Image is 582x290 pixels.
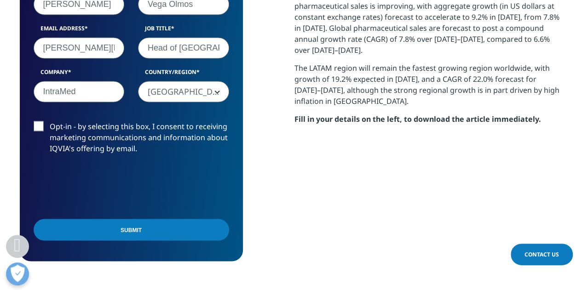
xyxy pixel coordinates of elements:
[6,262,29,285] button: Abrir preferencias
[511,244,573,265] a: Contact Us
[294,114,541,124] strong: Fill in your details on the left, to download the article immediately.
[34,121,229,159] label: Opt-in - by selecting this box, I consent to receiving marketing communications and information a...
[138,81,229,102] span: Mexico
[34,169,173,205] iframe: reCAPTCHA
[34,68,125,81] label: Company
[138,24,229,37] label: Job Title
[34,24,125,37] label: Email Address
[524,250,559,258] span: Contact Us
[294,63,563,114] p: The LATAM region will remain the fastest growing region worldwide, with growth of 19.2% expected ...
[138,81,229,102] span: Mexico
[34,219,229,240] input: Submit
[138,68,229,81] label: Country/Region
